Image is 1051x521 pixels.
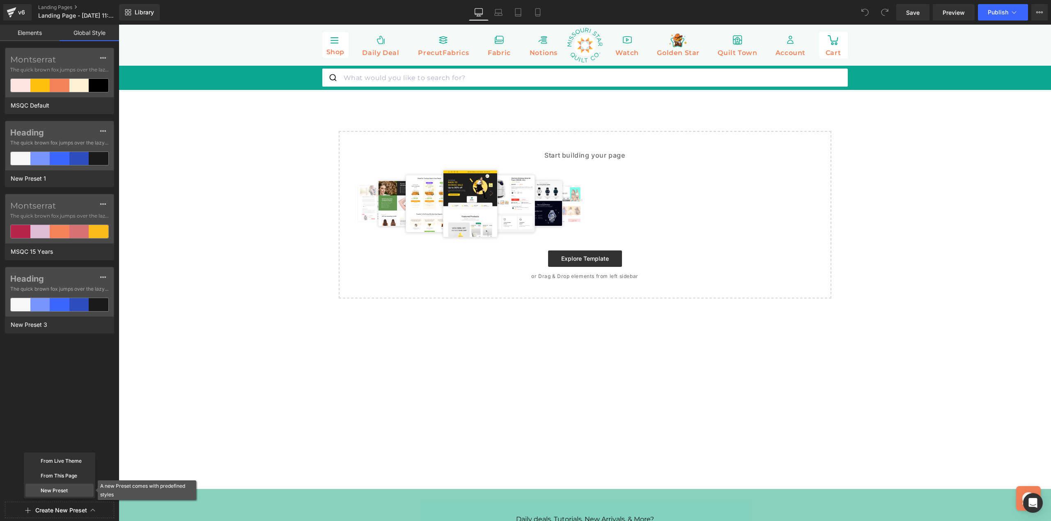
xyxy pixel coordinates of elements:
div: From This Page [25,469,94,482]
p: or Drag & Drop elements from left sidebar [233,249,700,255]
p: Quilt Town [599,23,638,32]
summary: Menu [208,7,226,31]
p: Daily deals, Tutorials, New Arrivals, & More? Join millions of quilters who subscribe to [US_STAT... [315,491,617,506]
p: Precut [299,23,350,32]
span: The quick brown fox jumps over the lazy... [10,66,109,73]
button: Create New Preset [35,502,87,519]
div: New Preset [25,484,94,497]
a: PrecutFabrics [294,7,355,34]
div: Chat [897,461,922,486]
span: MSQC 15 Years [9,246,55,257]
span: New Preset 3 [9,319,49,330]
a: v6 [3,4,32,21]
button: Publish [978,4,1028,21]
span: New Preset 1 [9,173,48,184]
label: Heading [10,274,109,284]
button: Submit [206,44,225,62]
a: Desktop [469,4,489,21]
span: Landing Page - [DATE] 11:46:10 [38,12,117,19]
span: Publish [988,9,1008,16]
a: Global Style [60,25,119,41]
a: New Library [119,4,160,21]
img: Missouri Star Quilt Company [449,3,484,38]
div: Open Intercom Messenger [1023,493,1043,513]
div: Submit [206,44,727,62]
iframe: Marketing Popup [7,456,72,490]
a: Laptop [489,4,508,21]
a: Fabric [364,7,397,34]
span: Save [906,8,920,17]
span: The quick brown fox jumps over the lazy... [10,212,109,220]
span: Cart [707,23,723,32]
button: Undo [857,4,873,21]
span: The quick brown fox jumps over the lazy... [10,139,109,147]
span: Preview [943,8,965,17]
a: Daily Deal [239,7,285,34]
div: A new Preset comes with predefined styles [100,482,194,499]
a: Explore Template [429,226,503,242]
p: Fabric [369,23,392,32]
div: From Live Theme [25,454,94,467]
input: Submit [225,44,727,62]
a: Tablet [508,4,528,21]
a: Notions [406,7,444,34]
a: Mobile [528,4,548,21]
div: v6 [16,7,27,18]
a: Preview [933,4,975,21]
span: MSQC Default [9,100,51,111]
a: Golden Star [533,7,586,34]
p: Watch [497,23,520,32]
p: Start building your page [233,126,700,135]
span: Shop [208,22,226,31]
span: The quick brown fox jumps over the lazy... [10,285,109,293]
a: Account [652,7,692,34]
span: Fabrics [324,24,350,32]
p: Account [657,23,687,32]
label: Heading [10,128,109,138]
span: Library [135,9,154,16]
label: Montserrat [10,55,109,64]
label: Montserrat [10,201,109,211]
p: Notions [411,23,439,32]
p: Daily Deal [243,23,280,32]
button: More [1031,4,1048,21]
a: Landing Pages [38,4,133,11]
button: Redo [877,4,893,21]
a: Cart [700,7,729,34]
a: Watch [492,7,525,34]
p: Golden Star [538,23,581,32]
a: Quilt Town [594,7,643,34]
